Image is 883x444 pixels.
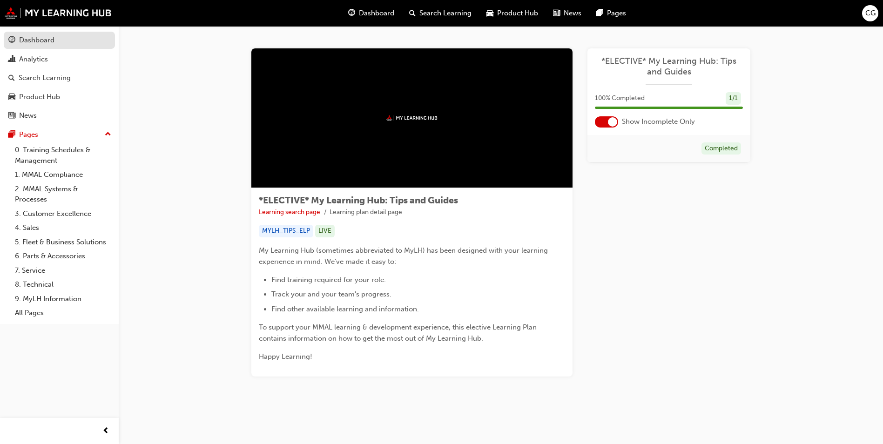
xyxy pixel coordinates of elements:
[11,168,115,182] a: 1. MMAL Compliance
[271,290,391,298] span: Track your and your team's progress.
[595,93,645,104] span: 100 % Completed
[259,246,550,266] span: My Learning Hub (sometimes abbreviated to MyLH) has been designed with your learning experience i...
[553,7,560,19] span: news-icon
[348,7,355,19] span: guage-icon
[862,5,878,21] button: CG
[4,51,115,68] a: Analytics
[8,93,15,101] span: car-icon
[19,73,71,83] div: Search Learning
[315,225,335,237] div: LIVE
[4,88,115,106] a: Product Hub
[11,235,115,249] a: 5. Fleet & Business Solutions
[4,107,115,124] a: News
[497,8,538,19] span: Product Hub
[595,56,743,77] a: *ELECTIVE* My Learning Hub: Tips and Guides
[622,116,695,127] span: Show Incomplete Only
[330,207,402,218] li: Learning plan detail page
[8,74,15,82] span: search-icon
[259,208,320,216] a: Learning search page
[259,352,312,361] span: Happy Learning!
[271,276,386,284] span: Find training required for your role.
[359,8,394,19] span: Dashboard
[11,277,115,292] a: 8. Technical
[8,131,15,139] span: pages-icon
[701,142,741,155] div: Completed
[4,30,115,126] button: DashboardAnalyticsSearch LearningProduct HubNews
[11,263,115,278] a: 7. Service
[11,306,115,320] a: All Pages
[8,55,15,64] span: chart-icon
[402,4,479,23] a: search-iconSearch Learning
[419,8,472,19] span: Search Learning
[596,7,603,19] span: pages-icon
[105,128,111,141] span: up-icon
[4,32,115,49] a: Dashboard
[102,425,109,437] span: prev-icon
[11,221,115,235] a: 4. Sales
[479,4,546,23] a: car-iconProduct Hub
[11,249,115,263] a: 6. Parts & Accessories
[19,129,38,140] div: Pages
[726,92,741,105] div: 1 / 1
[259,225,313,237] div: MYLH_TIPS_ELP
[4,126,115,143] button: Pages
[259,323,539,343] span: To support your MMAL learning & development experience, this elective Learning Plan contains info...
[11,292,115,306] a: 9. MyLH Information
[386,115,438,121] img: mmal
[259,195,458,206] span: *ELECTIVE* My Learning Hub: Tips and Guides
[19,54,48,65] div: Analytics
[546,4,589,23] a: news-iconNews
[271,305,419,313] span: Find other available learning and information.
[19,92,60,102] div: Product Hub
[341,4,402,23] a: guage-iconDashboard
[589,4,634,23] a: pages-iconPages
[409,7,416,19] span: search-icon
[5,7,112,19] img: mmal
[564,8,581,19] span: News
[8,36,15,45] span: guage-icon
[865,8,876,19] span: CG
[11,207,115,221] a: 3. Customer Excellence
[4,69,115,87] a: Search Learning
[11,182,115,207] a: 2. MMAL Systems & Processes
[8,112,15,120] span: news-icon
[486,7,493,19] span: car-icon
[19,35,54,46] div: Dashboard
[11,143,115,168] a: 0. Training Schedules & Management
[607,8,626,19] span: Pages
[19,110,37,121] div: News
